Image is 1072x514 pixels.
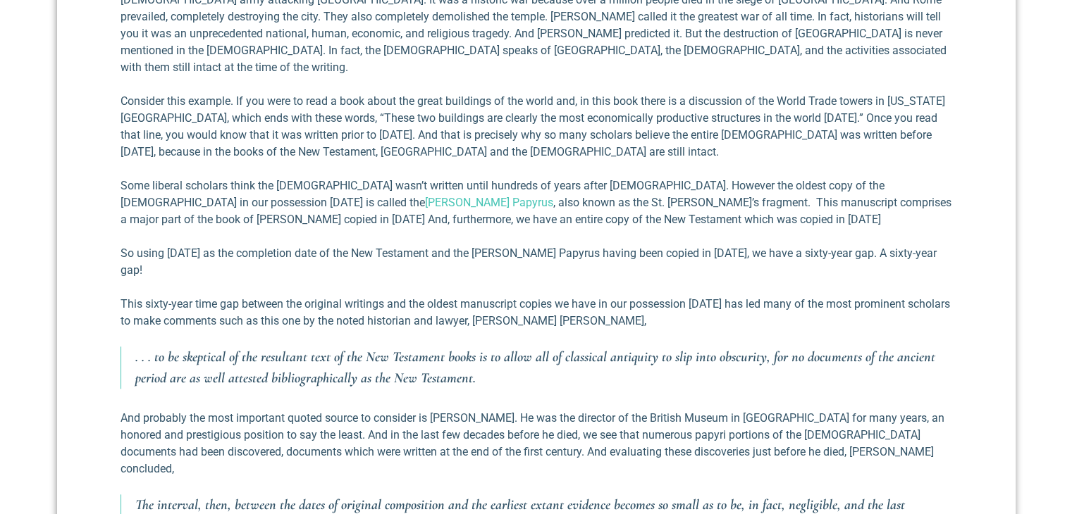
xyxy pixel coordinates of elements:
[121,410,952,477] p: And probably the most important quoted source to consider is [PERSON_NAME]. He was the director o...
[121,177,952,228] p: Some liberal scholars think the [DEMOGRAPHIC_DATA] wasn’t written until hundreds of years after [...
[121,296,952,330] p: This sixty-year time gap between the original writings and the oldest manuscript copies we have i...
[121,93,952,161] p: Consider this example. If you were to read a book about the great buildings of the world and, in ...
[121,245,952,279] p: So using [DATE] as the completion date of the New Testament and the [PERSON_NAME] Papyrus having ...
[425,196,553,209] a: [PERSON_NAME] Papyrus
[135,346,952,389] p: . . . to be skeptical of the resultant text of the New Testament books is to allow all of classic...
